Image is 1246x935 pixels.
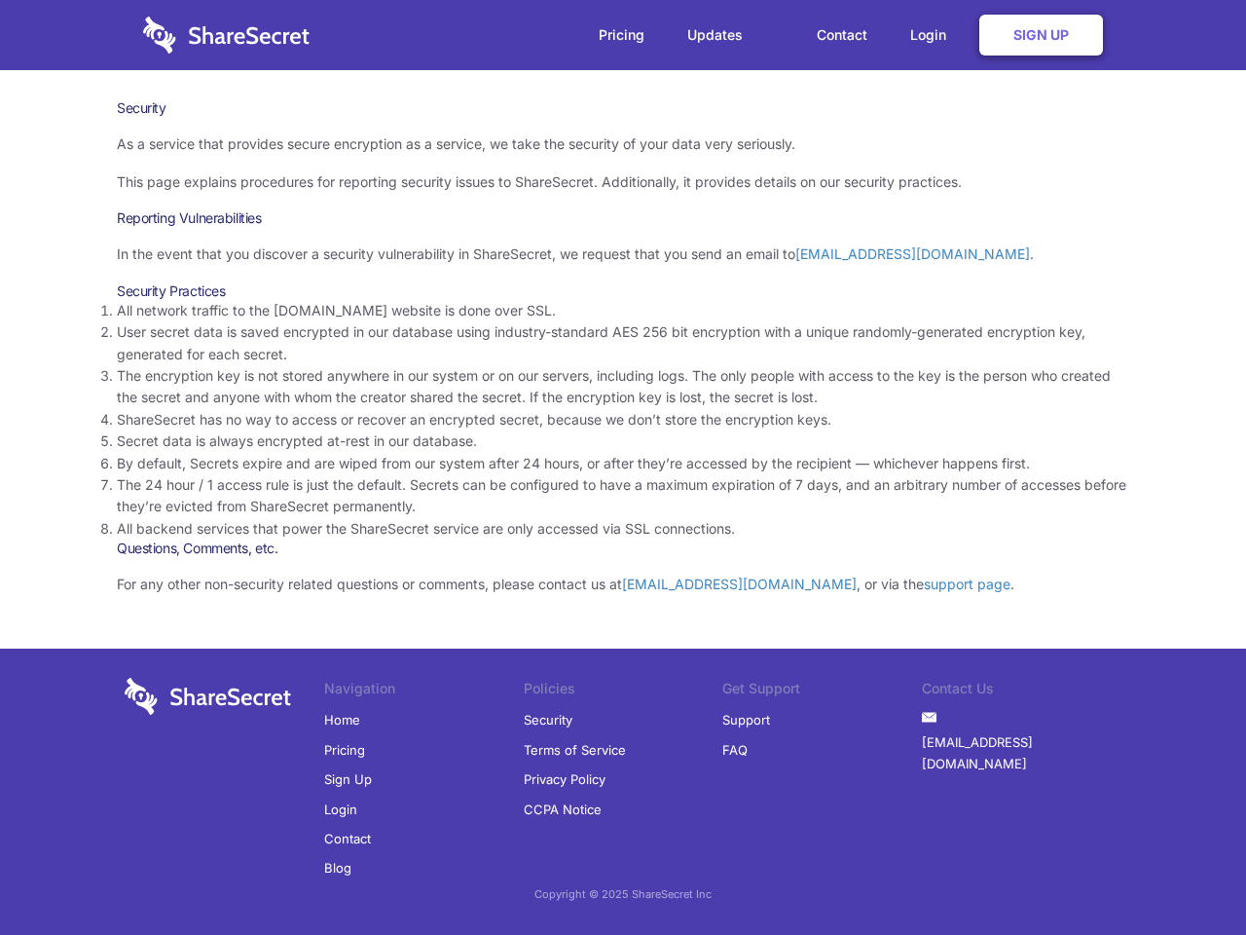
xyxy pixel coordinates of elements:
[797,5,887,65] a: Contact
[979,15,1103,56] a: Sign Up
[117,474,1129,518] li: The 24 hour / 1 access rule is just the default. Secrets can be configured to have a maximum expi...
[117,518,1129,540] li: All backend services that power the ShareSecret service are only accessed via SSL connections.
[524,678,723,705] li: Policies
[524,795,602,824] a: CCPA Notice
[117,365,1129,409] li: The encryption key is not stored anywhere in our system or on our servers, including logs. The on...
[922,678,1121,705] li: Contact Us
[125,678,291,715] img: logo-wordmark-white-trans-d4663122ce5f474addd5e946df7df03e33cb6a1c49d2221995e7729f52c070b2.svg
[324,678,524,705] li: Navigation
[795,245,1030,262] a: [EMAIL_ADDRESS][DOMAIN_NAME]
[891,5,975,65] a: Login
[324,795,357,824] a: Login
[722,705,770,734] a: Support
[117,540,1129,557] h3: Questions, Comments, etc.
[524,765,605,794] a: Privacy Policy
[524,705,572,734] a: Security
[324,765,372,794] a: Sign Up
[922,728,1121,779] a: [EMAIL_ADDRESS][DOMAIN_NAME]
[117,321,1129,365] li: User secret data is saved encrypted in our database using industry-standard AES 256 bit encryptio...
[117,282,1129,300] h3: Security Practices
[117,171,1129,193] p: This page explains procedures for reporting security issues to ShareSecret. Additionally, it prov...
[324,853,351,882] a: Blog
[324,705,360,734] a: Home
[117,574,1129,595] p: For any other non-security related questions or comments, please contact us at , or via the .
[117,409,1129,430] li: ShareSecret has no way to access or recover an encrypted secret, because we don’t store the encry...
[722,678,922,705] li: Get Support
[324,824,371,853] a: Contact
[924,576,1010,592] a: support page
[117,133,1129,155] p: As a service that provides secure encryption as a service, we take the security of your data very...
[117,243,1129,265] p: In the event that you discover a security vulnerability in ShareSecret, we request that you send ...
[722,735,748,765] a: FAQ
[117,430,1129,452] li: Secret data is always encrypted at-rest in our database.
[117,99,1129,117] h1: Security
[579,5,664,65] a: Pricing
[117,209,1129,227] h3: Reporting Vulnerabilities
[117,300,1129,321] li: All network traffic to the [DOMAIN_NAME] website is done over SSL.
[622,576,857,592] a: [EMAIL_ADDRESS][DOMAIN_NAME]
[143,17,310,54] img: logo-wordmark-white-trans-d4663122ce5f474addd5e946df7df03e33cb6a1c49d2221995e7729f52c070b2.svg
[524,735,626,765] a: Terms of Service
[324,735,365,765] a: Pricing
[117,453,1129,474] li: By default, Secrets expire and are wiped from our system after 24 hours, or after they’re accesse...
